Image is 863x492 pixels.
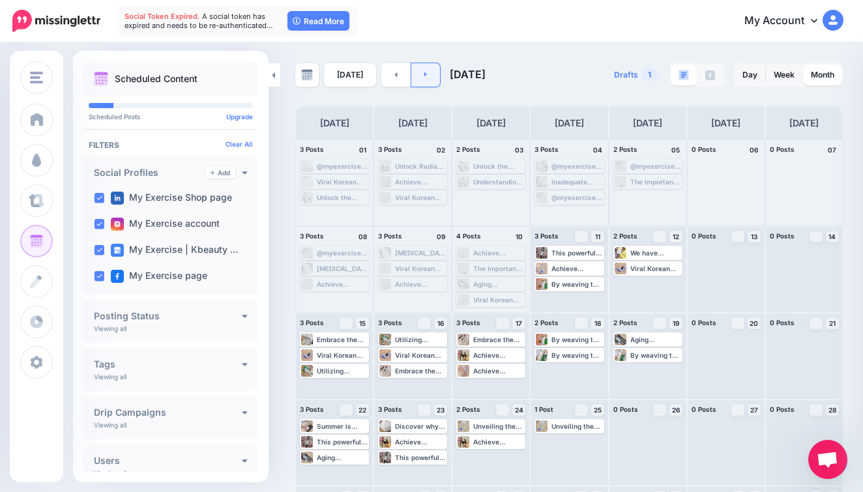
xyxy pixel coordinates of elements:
p: Viewing all [94,469,126,477]
div: The Importance of Hydrated Skin: Unveiling the Secrets to a Glowing Complexion ▸ [URL] #skincareu... [473,265,524,272]
span: 0 Posts [692,319,716,326]
div: By weaving the Medicube Collagen Night Wrapping Mask into your Korean skincare routine, you're se... [551,336,602,343]
div: Achieve Glowing Skin with This Quick and Simple Korean Skincare Routine for Busy Lives and Holida... [473,438,524,446]
div: Discover why this combination is the cornerstone of Korean skincare and how you can effortlessly ... [395,422,446,430]
span: 20 [750,320,758,326]
span: Social Token Expired. [124,12,200,21]
div: Understanding the Formation of Wrinkles and How to Prevent Them ▸ [URL] #kbeauty #koreanskincare ... [473,178,524,186]
p: Scheduled Posts [89,113,253,120]
div: Inadequate hydration and exposure to harmful UV rays can adversely affect skin health, underscori... [551,178,602,186]
div: Aging gracefully and maintaining healthy-looking skin is all about taking proactive steps and inc... [317,454,368,461]
a: 12 [669,231,682,242]
span: 28 [828,407,836,413]
div: Achieve Glowing Skin with This Quick and Simple Korean Skincare Routine for Busy Lives and Holida... [317,280,368,288]
span: 3 Posts [378,145,402,153]
a: 27 [748,404,761,416]
span: 3 Posts [300,405,324,413]
span: 25 [594,407,602,413]
p: Viewing all [94,325,126,332]
img: Missinglettr [12,10,100,32]
div: Open chat [808,440,847,479]
span: 3 Posts [534,145,559,153]
h4: Social Profiles [94,168,205,177]
a: Month [803,65,842,85]
h4: Posting Status [94,311,242,321]
div: Achieve Glowing Skin with This Quick and Simple Korean Skincare Routine for Busy Lives and Holida... [473,367,524,375]
h4: 09 [434,231,447,242]
div: Unveiling the Skincare Secrets: Mixsoon Glacier Water [MEDICAL_DATA] Serum and I’M FROM Rice Tone... [551,422,602,430]
span: A social token has expired and needs to be re-authenticated… [124,12,273,30]
span: 2 Posts [613,232,637,240]
h4: 05 [669,144,682,156]
span: 0 Posts [692,405,716,413]
a: 13 [748,231,761,242]
span: 18 [594,320,601,326]
span: 13 [751,233,757,240]
h4: [DATE] [476,115,506,131]
div: Achieve Glowing Skin with This Quick and Simple Korean Skincare Routine for Busy Lives and Holida... [395,280,446,288]
a: Read More [287,11,349,31]
div: Utilizing [PERSON_NAME] in hair care provides numerous advantages, particularly in promoting hair... [395,336,446,343]
div: Unlock the Secret to Youthful Eyes: Embrace the Power of an Anti-Aging Skincare Routine ▸ [URL] #... [317,194,368,201]
span: 0 Posts [770,319,795,326]
span: 0 Posts [692,232,716,240]
div: @myexercisebeauty Viral Korean [MEDICAL_DATA] Products for Glass Skin – Stretchable Facial Toner ... [551,162,602,170]
img: linkedin-square.png [111,192,124,205]
a: 11 [591,231,604,242]
a: 24 [512,404,525,416]
span: 2 Posts [456,145,480,153]
span: 0 Posts [692,145,716,153]
h4: Tags [94,360,242,369]
label: My Exercise account [111,218,220,231]
a: [DATE] [324,63,376,87]
div: We have carefully curated our selection to ensure that you can find top-rated K-beauty products a... [630,249,681,257]
div: Embrace the power of an anti-aging skincare routine [DATE] and witness the difference it brings t... [395,367,446,375]
span: 23 [437,407,445,413]
a: Day [735,65,765,85]
span: 0 Posts [770,405,795,413]
span: 2 Posts [613,319,637,326]
a: 26 [669,404,682,416]
div: Viral Korean [MEDICAL_DATA] Routine for Beginners – EQQUALBERRY Swimming Pool Toner From Viral be... [317,178,368,186]
a: 28 [826,404,839,416]
a: Upgrade [226,113,253,121]
div: Achieve Glowing Skin with This Quick and Simple Korean Skincare Routine for Busy Lives and Holida... [551,265,602,272]
div: Unlock Radiant Skin with a Simple Skincare Hack: Jumiso Waterfall [MEDICAL_DATA] Cream Read more ... [395,162,446,170]
h4: Filters [89,140,253,150]
h4: [DATE] [555,115,584,131]
h4: 08 [356,231,369,242]
h4: [DATE] [398,115,428,131]
span: Drafts [614,71,638,79]
span: 12 [673,233,679,240]
a: 17 [512,317,525,329]
div: @myexercisebeauty Best Toner Pad for Soothing & Hydrating – Viral Korean Skincare From Viral beau... [317,162,368,170]
div: This powerful formula is infused with effective natural actives like fermented Centella and Bakuc... [395,454,446,461]
h4: 07 [826,144,839,156]
h4: 06 [748,144,761,156]
h4: 10 [512,231,525,242]
img: facebook-grey-square.png [705,70,715,80]
span: 3 Posts [378,319,402,326]
div: Viral Korean Skincare Glass Skin Products for Summer From Viral beauty products to viral Korean S... [395,351,446,359]
span: 21 [829,320,836,326]
a: Week [766,65,802,85]
a: 20 [748,317,761,329]
a: Add [205,167,235,179]
div: Embrace the natural healing properties of the Aloe [PERSON_NAME] 92% Soothing Gel and let your sk... [317,336,368,343]
div: Embrace the power of an anti-aging skincare routine [DATE] and witness the difference it brings t... [473,336,524,343]
div: Viral Korean [MEDICAL_DATA] Products & Routine – Moisturizer [MEDICAL_DATA] From Viral beauty pro... [473,296,524,304]
p: Viewing all [94,373,126,381]
div: Unlock the Secret to Youthful Eyes: Embrace the Power of an Anti-Aging Skincare Routine ▸ [URL] #... [473,162,524,170]
h4: [DATE] [320,115,349,131]
span: 3 Posts [300,145,324,153]
a: 14 [826,231,839,242]
div: Viral Korean Skincare Glass Skin Products for Summer From Viral beauty products to viral Korean S... [317,351,368,359]
div: Unveiling the Skincare Secrets: Mixsoon Glacier Water [MEDICAL_DATA] Serum and I’M FROM Rice Tone... [473,422,524,430]
label: My Exercise Shop page [111,192,232,205]
h4: 04 [591,144,604,156]
div: Utilizing [PERSON_NAME] in hair care provides numerous advantages, particularly in promoting hair... [317,367,368,375]
span: 17 [516,320,522,326]
img: menu.png [30,72,43,83]
div: Achieve Glowing Skin with This Quick and Simple Korean Skincare Routine for Busy Lives and Holida... [473,351,524,359]
span: 3 Posts [300,232,324,240]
